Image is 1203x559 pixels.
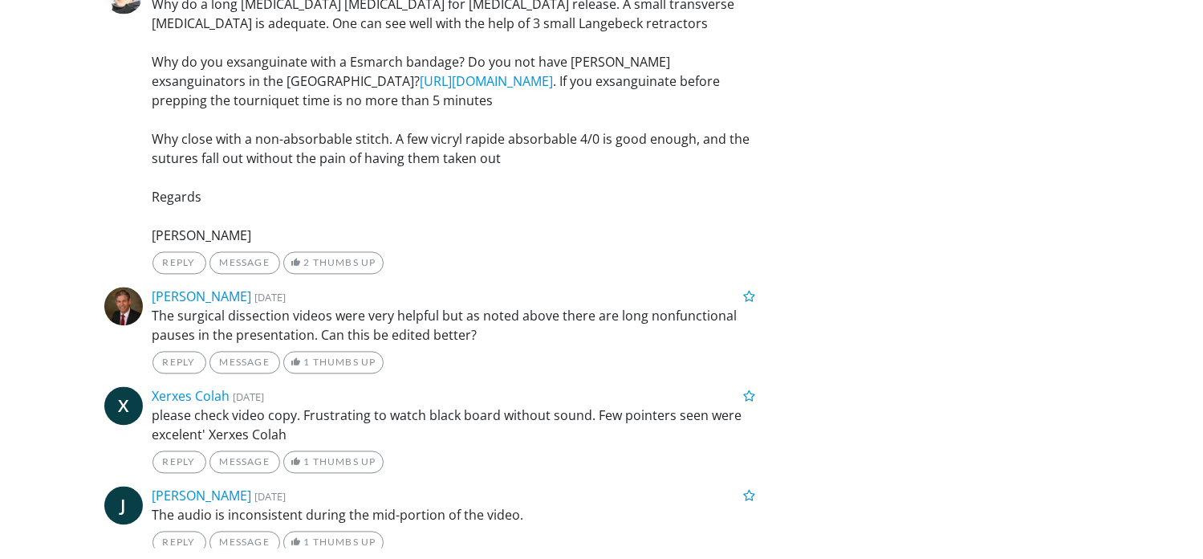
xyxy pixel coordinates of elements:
[104,386,143,425] a: X
[283,251,384,274] a: 2 Thumbs Up
[209,351,280,373] a: Message
[234,390,265,404] small: [DATE]
[209,451,280,473] a: Message
[255,489,287,504] small: [DATE]
[283,451,384,473] a: 1 Thumbs Up
[303,356,310,368] span: 1
[152,351,206,373] a: Reply
[152,451,206,473] a: Reply
[255,290,287,304] small: [DATE]
[283,351,384,373] a: 1 Thumbs Up
[209,251,280,274] a: Message
[152,251,206,274] a: Reply
[303,455,310,467] span: 1
[104,486,143,524] a: J
[152,288,252,305] a: [PERSON_NAME]
[421,72,554,90] a: [URL][DOMAIN_NAME]
[152,487,252,504] a: [PERSON_NAME]
[152,505,756,524] p: The audio is inconsistent during the mid-portion of the video.
[152,387,230,405] a: Xerxes Colah
[209,531,280,553] a: Message
[152,306,756,345] p: The surgical dissection videos were very helpful but as noted above there are long nonfunctional ...
[152,531,206,553] a: Reply
[283,531,384,553] a: 1 Thumbs Up
[152,406,756,444] p: please check video copy. Frustrating to watch black board without sound. Few pointers seen were e...
[303,536,310,548] span: 1
[104,287,143,325] img: Avatar
[303,256,310,268] span: 2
